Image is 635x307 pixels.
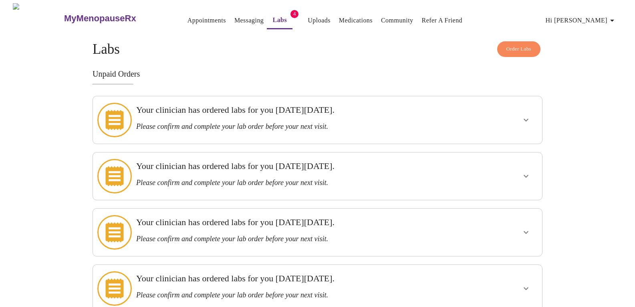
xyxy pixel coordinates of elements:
[336,12,376,28] button: Medications
[93,41,542,57] h4: Labs
[516,279,536,298] button: show more
[381,15,413,26] a: Community
[187,15,226,26] a: Appointments
[290,10,298,18] span: 4
[136,273,456,284] h3: Your clinician has ordered labs for you [DATE][DATE].
[136,161,456,171] h3: Your clinician has ordered labs for you [DATE][DATE].
[304,12,334,28] button: Uploads
[516,223,536,242] button: show more
[64,13,136,24] h3: MyMenopauseRx
[93,69,542,79] h3: Unpaid Orders
[422,15,463,26] a: Refer a Friend
[136,179,456,187] h3: Please confirm and complete your lab order before your next visit.
[506,45,532,54] span: Order Labs
[267,12,292,29] button: Labs
[419,12,466,28] button: Refer a Friend
[546,15,617,26] span: Hi [PERSON_NAME]
[231,12,267,28] button: Messaging
[308,15,331,26] a: Uploads
[136,291,456,299] h3: Please confirm and complete your lab order before your next visit.
[516,167,536,186] button: show more
[273,14,287,26] a: Labs
[234,15,264,26] a: Messaging
[13,3,63,33] img: MyMenopauseRx Logo
[516,110,536,130] button: show more
[378,12,417,28] button: Community
[339,15,373,26] a: Medications
[136,217,456,228] h3: Your clinician has ordered labs for you [DATE][DATE].
[63,4,168,33] a: MyMenopauseRx
[497,41,541,57] button: Order Labs
[136,105,456,115] h3: Your clinician has ordered labs for you [DATE][DATE].
[542,12,620,28] button: Hi [PERSON_NAME]
[184,12,229,28] button: Appointments
[136,122,456,131] h3: Please confirm and complete your lab order before your next visit.
[136,235,456,243] h3: Please confirm and complete your lab order before your next visit.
